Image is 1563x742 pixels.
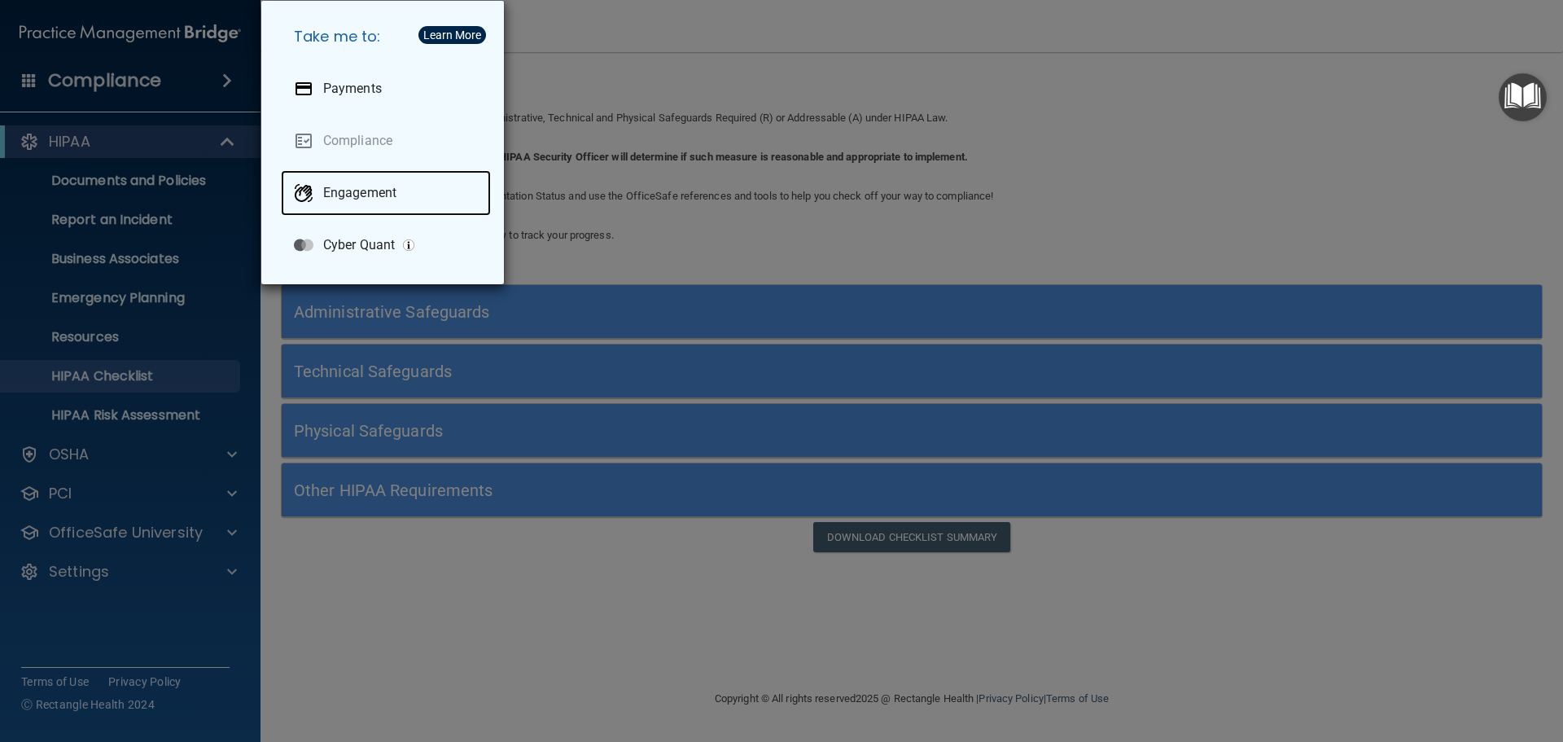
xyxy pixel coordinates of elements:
a: Compliance [281,118,491,164]
p: Payments [323,81,382,97]
a: Engagement [281,170,491,216]
button: Open Resource Center [1499,73,1547,121]
p: Engagement [323,185,396,201]
button: Learn More [418,26,486,44]
h5: Take me to: [281,14,491,59]
a: Payments [281,66,491,112]
a: Cyber Quant [281,222,491,268]
p: Cyber Quant [323,237,395,253]
iframe: Drift Widget Chat Controller [1281,626,1543,692]
div: Learn More [423,29,481,41]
